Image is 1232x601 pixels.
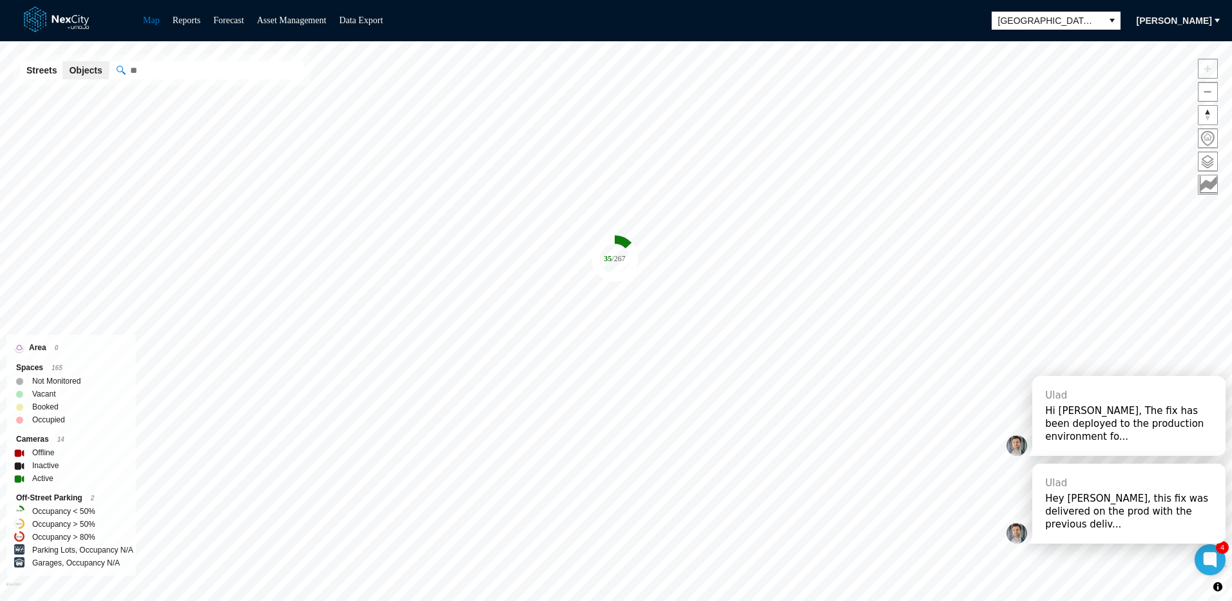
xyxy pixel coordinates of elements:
[1045,477,1213,489] div: Ulad
[604,254,611,263] tspan: 35
[63,61,108,79] button: Objects
[32,531,95,544] label: Occupancy > 80%
[1198,128,1218,148] button: Home
[32,544,133,557] label: Parking Lots, Occupancy N/A
[1128,10,1220,31] button: [PERSON_NAME]
[1198,105,1218,125] button: Reset bearing to north
[52,364,63,371] span: 165
[998,14,1097,27] span: [GEOGRAPHIC_DATA][PERSON_NAME]
[32,505,95,518] label: Occupancy < 50%
[611,254,625,263] tspan: / 267
[32,400,59,413] label: Booked
[6,582,21,597] a: Mapbox homepage
[57,436,64,443] span: 14
[69,64,102,77] span: Objects
[257,15,327,25] a: Asset Management
[1198,175,1218,195] button: Key metrics
[32,518,95,531] label: Occupancy > 50%
[1198,83,1217,101] span: Zoom out
[173,15,201,25] a: Reports
[1137,14,1212,27] span: [PERSON_NAME]
[1198,152,1218,172] button: Layers management
[16,341,126,355] div: Area
[1198,82,1218,102] button: Zoom out
[16,361,126,375] div: Spaces
[32,375,81,388] label: Not Monitored
[1045,389,1213,402] div: Ulad
[339,15,383,25] a: Data Export
[1045,492,1213,531] div: Hey [PERSON_NAME], this fix was delivered on the prod with the previous deliv...
[1006,523,1027,544] img: veEfyhYEeYjFMfSYv6gK5etHJOiX59BsolBhEr1sLJsJwMkL2CxuT8ccozkRpy6LBRVCX9nXU66.png
[1214,580,1222,594] span: Toggle attribution
[1198,59,1218,79] button: Zoom in
[32,459,59,472] label: Inactive
[55,344,59,351] span: 0
[1045,404,1213,443] div: Hi [PERSON_NAME], The fix has been deployed to the production environment fo...
[592,235,638,282] div: Map marker
[1210,579,1226,595] button: Toggle attribution
[1104,12,1121,30] button: select
[1198,106,1217,124] span: Reset bearing to north
[32,446,54,459] label: Offline
[16,491,126,505] div: Off-Street Parking
[32,413,65,426] label: Occupied
[32,557,120,569] label: Garages, Occupancy N/A
[213,15,244,25] a: Forecast
[32,388,55,400] label: Vacant
[26,64,57,77] span: Streets
[91,495,95,502] span: 2
[143,15,160,25] a: Map
[16,433,126,446] div: Cameras
[1006,435,1027,456] img: veEfyhYEeYjFMfSYv6gK5etHJOiX59BsolBhEr1sLJsJwMkL2CxuT8ccozkRpy6LBRVCX9nXU66.png
[32,472,53,485] label: Active
[20,61,63,79] button: Streets
[1198,59,1217,78] span: Zoom in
